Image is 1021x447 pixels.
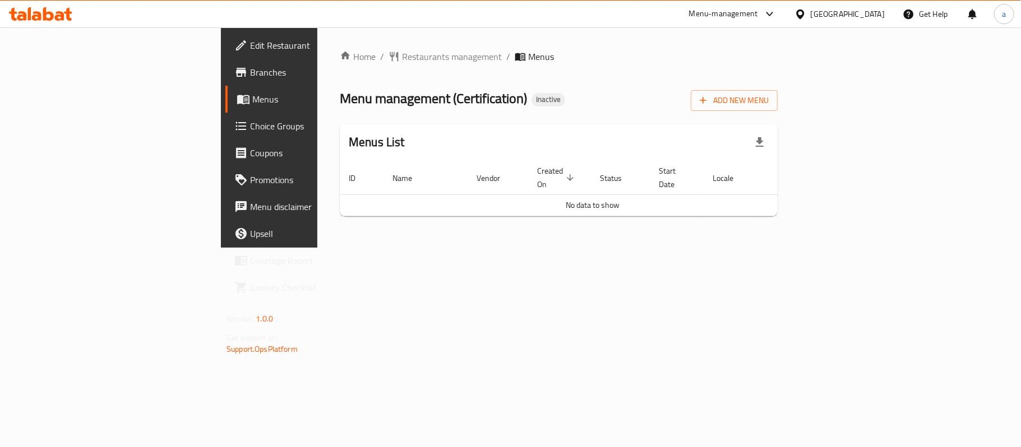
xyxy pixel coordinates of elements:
[349,171,370,185] span: ID
[225,247,391,274] a: Coverage Report
[225,166,391,193] a: Promotions
[225,86,391,113] a: Menus
[225,220,391,247] a: Upsell
[250,173,382,187] span: Promotions
[340,86,527,111] span: Menu management ( Certification )
[250,254,382,267] span: Coverage Report
[528,50,554,63] span: Menus
[566,198,620,212] span: No data to show
[1002,8,1006,20] span: a
[691,90,778,111] button: Add New Menu
[252,92,382,106] span: Menus
[402,50,502,63] span: Restaurants management
[250,200,382,213] span: Menu disclaimer
[761,161,846,195] th: Actions
[225,193,391,220] a: Menu disclaimer
[250,119,382,133] span: Choice Groups
[689,7,758,21] div: Menu-management
[225,113,391,139] a: Choice Groups
[659,164,690,191] span: Start Date
[250,281,382,294] span: Grocery Checklist
[256,311,273,326] span: 1.0.0
[250,39,382,52] span: Edit Restaurant
[392,171,427,185] span: Name
[340,50,778,63] nav: breadcrumb
[349,134,405,151] h2: Menus List
[225,32,391,59] a: Edit Restaurant
[250,227,382,240] span: Upsell
[537,164,578,191] span: Created On
[227,311,254,326] span: Version:
[250,66,382,79] span: Branches
[700,94,769,108] span: Add New Menu
[477,171,515,185] span: Vendor
[506,50,510,63] li: /
[225,274,391,301] a: Grocery Checklist
[227,330,278,345] span: Get support on:
[250,146,382,160] span: Coupons
[225,59,391,86] a: Branches
[746,129,773,156] div: Export file
[811,8,885,20] div: [GEOGRAPHIC_DATA]
[340,161,846,216] table: enhanced table
[225,139,391,166] a: Coupons
[713,171,748,185] span: Locale
[532,93,565,106] div: Inactive
[532,95,565,104] span: Inactive
[389,50,502,63] a: Restaurants management
[227,342,298,356] a: Support.OpsPlatform
[600,171,636,185] span: Status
